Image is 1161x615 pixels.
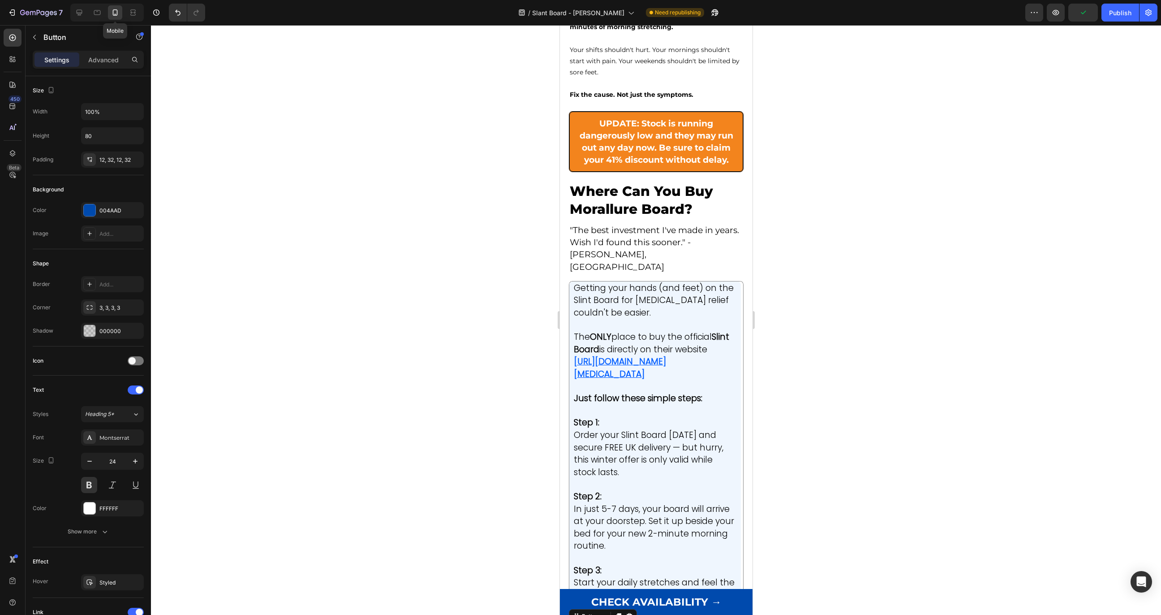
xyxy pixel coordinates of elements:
div: FFFFFF [99,505,142,513]
div: Open Intercom Messenger [1131,571,1152,593]
div: Color [33,206,47,214]
div: Size [33,85,56,97]
div: Height [33,132,49,140]
iframe: Design area [560,25,752,615]
div: Shape [33,260,49,268]
div: Effect [33,558,48,566]
div: Beta [7,164,21,171]
div: Border [33,280,50,288]
p: 7 [59,7,63,18]
div: 3, 3, 3, 3 [99,304,142,312]
span: / [528,8,530,17]
div: Add... [99,281,142,289]
span: Heading 5* [85,410,114,418]
span: Slant Board - [PERSON_NAME] [532,8,624,17]
button: Heading 5* [81,406,144,422]
div: Show more [68,527,109,536]
div: Corner [33,303,51,312]
div: Styles [33,410,48,418]
span: Need republishing [655,9,701,17]
div: Styled [99,579,142,587]
div: Size [33,455,56,467]
div: Add... [99,230,142,238]
p: Advanced [88,55,119,65]
div: Width [33,108,47,116]
div: Button [20,587,40,595]
div: Montserrat [99,434,142,442]
div: Text [33,386,44,394]
div: 000000 [99,327,142,335]
div: 004AAD [99,207,142,215]
div: 450 [9,95,21,103]
input: Auto [82,104,143,120]
div: Publish [1109,8,1131,17]
div: CHECK AVAILABILITY → [31,569,162,585]
div: Hover [33,577,48,585]
div: 12, 32, 12, 32 [99,156,142,164]
button: Publish [1101,4,1139,22]
div: Font [33,433,44,442]
p: Button [43,32,120,43]
div: Icon [33,357,43,365]
div: Shadow [33,327,53,335]
p: Settings [44,55,69,65]
div: Image [33,230,48,238]
button: Show more [33,524,144,540]
div: Padding [33,156,53,164]
div: Undo/Redo [169,4,205,22]
button: 7 [4,4,67,22]
input: Auto [82,128,143,144]
div: Color [33,504,47,512]
div: Background [33,186,64,194]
